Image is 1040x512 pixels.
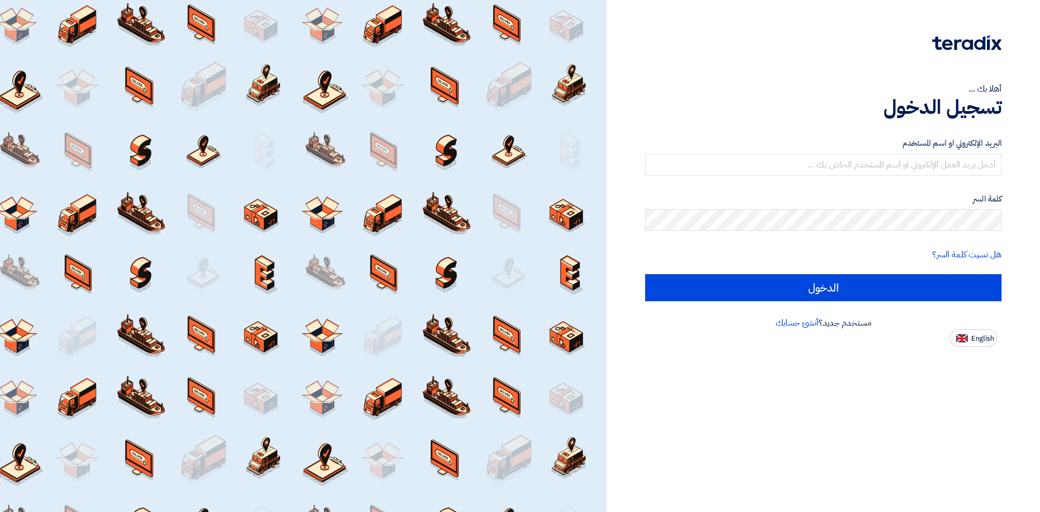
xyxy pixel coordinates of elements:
h1: تسجيل الدخول [645,95,1002,119]
img: en-US.png [956,334,968,342]
a: هل نسيت كلمة السر؟ [932,248,1002,261]
button: English [950,329,997,347]
input: الدخول [645,274,1002,301]
label: البريد الإلكتروني او اسم المستخدم [645,137,1002,150]
span: English [971,335,994,342]
label: كلمة السر [645,193,1002,205]
div: أهلا بك ... [645,82,1002,95]
input: أدخل بريد العمل الإلكتروني او اسم المستخدم الخاص بك ... [645,154,1002,176]
a: أنشئ حسابك [776,316,818,329]
img: Teradix logo [932,35,1002,50]
div: مستخدم جديد؟ [645,316,1002,329]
